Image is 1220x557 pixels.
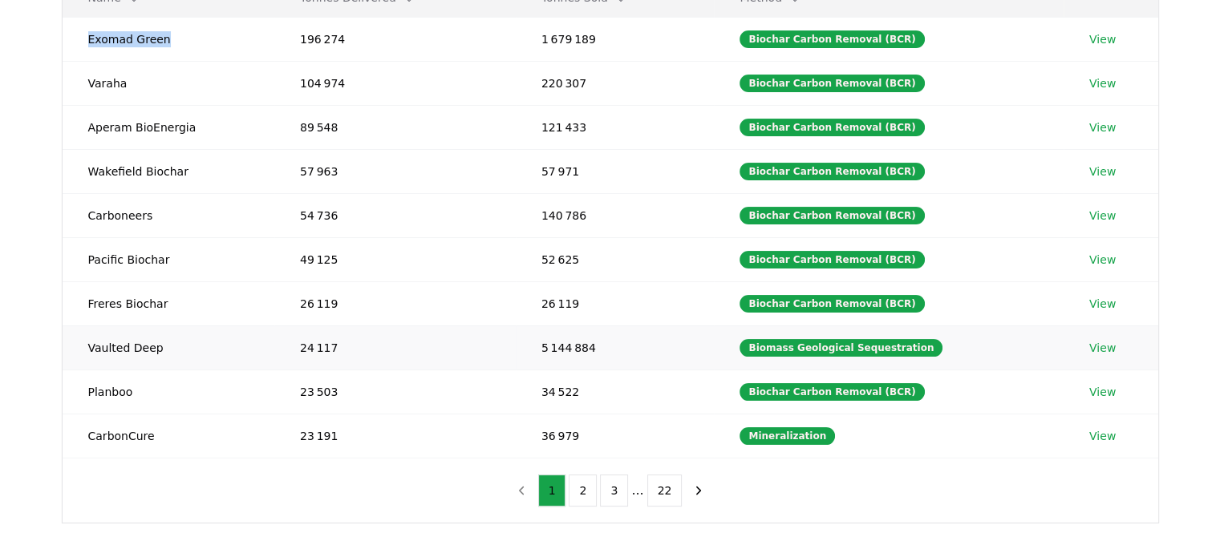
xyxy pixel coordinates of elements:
[274,237,516,281] td: 49 125
[740,427,835,445] div: Mineralization
[631,481,643,500] li: ...
[516,193,715,237] td: 140 786
[516,369,715,414] td: 34 522
[516,281,715,325] td: 26 119
[1089,252,1116,268] a: View
[63,149,274,193] td: Wakefield Biochar
[63,17,274,61] td: Exomad Green
[740,207,924,224] div: Biochar Carbon Removal (BCR)
[63,237,274,281] td: Pacific Biochar
[740,339,942,357] div: Biomass Geological Sequestration
[274,414,516,458] td: 23 191
[516,61,715,105] td: 220 307
[1089,428,1116,444] a: View
[1089,75,1116,91] a: View
[600,474,628,507] button: 3
[740,30,924,48] div: Biochar Carbon Removal (BCR)
[538,474,566,507] button: 1
[1089,384,1116,400] a: View
[516,17,715,61] td: 1 679 189
[1089,296,1116,312] a: View
[1089,208,1116,224] a: View
[274,105,516,149] td: 89 548
[63,369,274,414] td: Planboo
[740,119,924,136] div: Biochar Carbon Removal (BCR)
[274,369,516,414] td: 23 503
[740,163,924,180] div: Biochar Carbon Removal (BCR)
[740,383,924,401] div: Biochar Carbon Removal (BCR)
[647,474,683,507] button: 22
[63,281,274,325] td: Freres Biochar
[63,61,274,105] td: Varaha
[274,193,516,237] td: 54 736
[274,149,516,193] td: 57 963
[516,149,715,193] td: 57 971
[274,281,516,325] td: 26 119
[63,105,274,149] td: Aperam BioEnergia
[516,414,715,458] td: 36 979
[274,325,516,369] td: 24 117
[516,105,715,149] td: 121 433
[63,325,274,369] td: Vaulted Deep
[1089,119,1116,135] a: View
[274,17,516,61] td: 196 274
[685,474,712,507] button: next page
[740,295,924,313] div: Biochar Carbon Removal (BCR)
[740,75,924,92] div: Biochar Carbon Removal (BCR)
[1089,31,1116,47] a: View
[63,414,274,458] td: CarbonCure
[1089,163,1116,180] a: View
[516,237,715,281] td: 52 625
[740,251,924,268] div: Biochar Carbon Removal (BCR)
[274,61,516,105] td: 104 974
[63,193,274,237] td: Carboneers
[569,474,597,507] button: 2
[1089,340,1116,356] a: View
[516,325,715,369] td: 5 144 884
